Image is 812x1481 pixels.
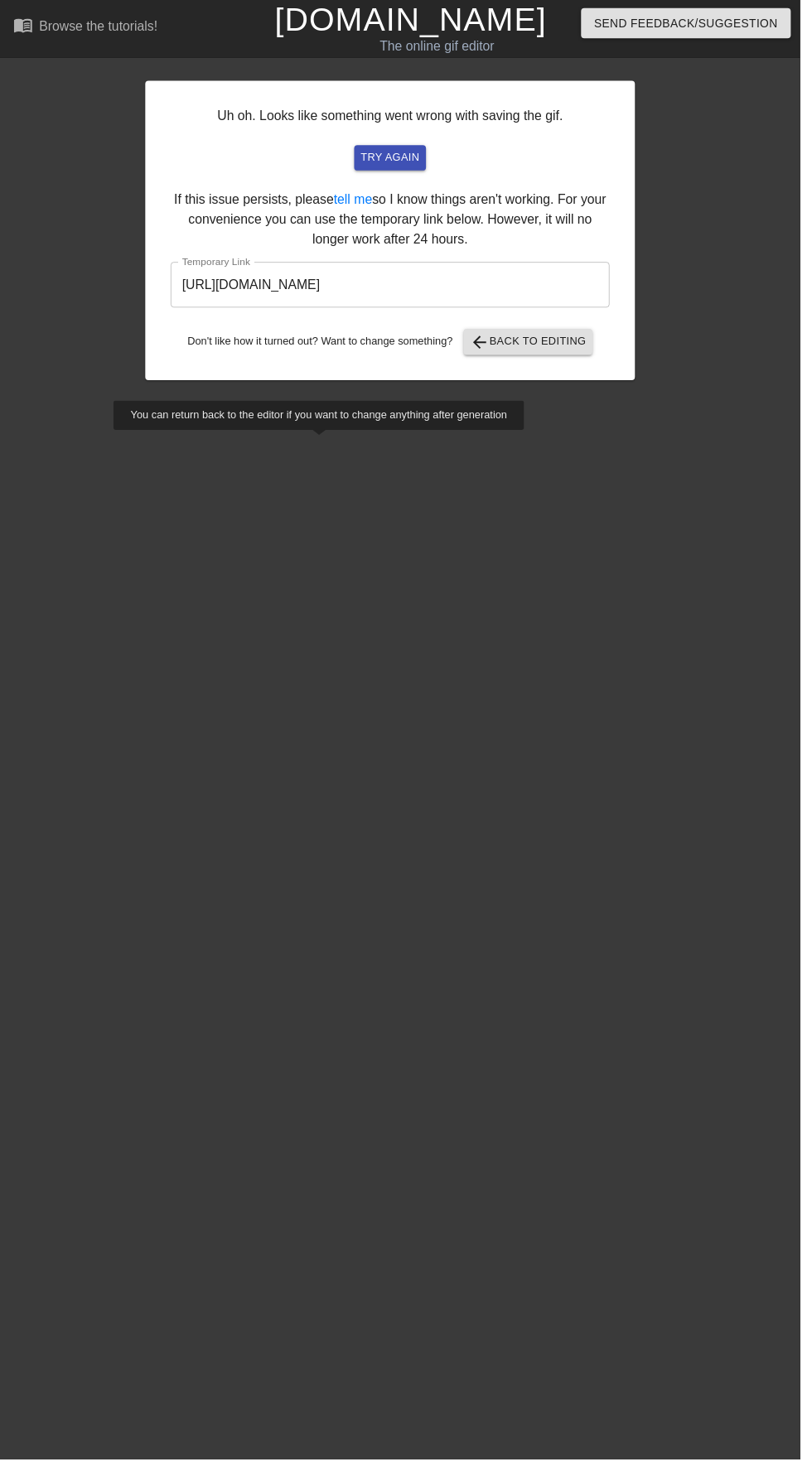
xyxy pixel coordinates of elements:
a: tell me [339,195,378,210]
div: The online gif editor [279,37,609,57]
button: Send Feedback/Suggestion [590,8,803,39]
span: menu_book [13,16,33,36]
span: Back to Editing [477,337,596,357]
div: Uh oh. Looks like something went wrong with saving the gif. If this issue persists, please so I k... [147,82,645,386]
a: Browse the tutorials! [13,16,160,41]
div: Browse the tutorials! [40,20,160,34]
span: Send Feedback/Suggestion [603,13,790,34]
span: try again [366,151,426,170]
input: bare [173,266,619,312]
button: try again [360,147,433,173]
a: [DOMAIN_NAME] [279,2,555,38]
span: arrow_back [477,337,497,357]
div: Don't like how it turned out? Want to change something? [173,334,619,360]
button: Back to Editing [471,334,602,360]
